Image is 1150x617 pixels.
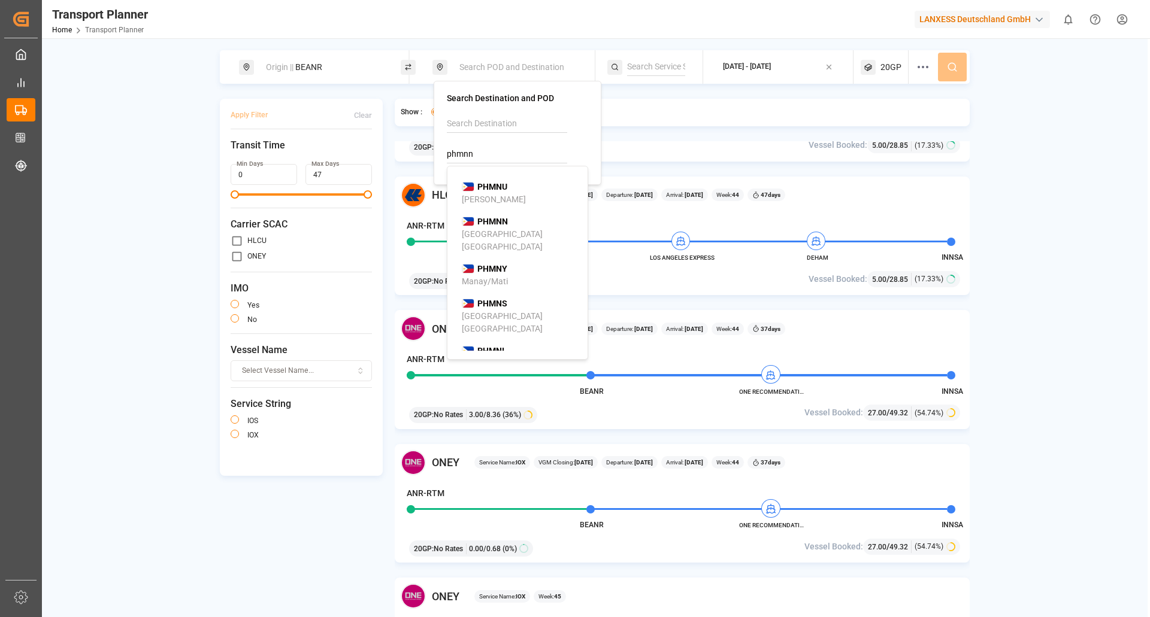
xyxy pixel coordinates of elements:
[872,273,912,285] div: /
[259,56,388,78] div: BEANR
[915,541,943,552] span: (54.74%)
[627,58,685,76] input: Search Service String
[606,190,653,199] span: Departure:
[868,543,886,551] span: 27.00
[889,543,908,551] span: 49.32
[364,190,372,199] span: Maximum
[447,145,567,163] input: Search POD
[666,190,703,199] span: Arrival:
[915,140,943,151] span: (17.33%)
[868,409,886,417] span: 27.00
[247,417,258,424] label: IOS
[447,94,588,102] h4: Search Destination and POD
[538,592,561,601] span: Week:
[242,366,314,376] span: Select Vessel Name...
[247,316,257,323] label: no
[503,543,517,554] span: (0%)
[231,397,372,411] span: Service String
[580,521,604,529] span: BEANR
[414,409,434,420] span: 20GP :
[710,56,846,79] button: [DATE] - [DATE]
[942,253,963,262] span: INNSA
[723,62,771,72] div: [DATE] - [DATE]
[809,139,867,151] span: Vessel Booked:
[479,592,525,601] span: Service Name:
[580,387,604,396] span: BEANR
[231,138,372,153] span: Transit Time
[942,521,963,529] span: INNSA
[432,588,459,604] span: ONEY
[407,220,444,232] h4: ANR-RTM
[462,193,526,206] div: [PERSON_NAME]
[554,593,561,600] b: 45
[52,5,148,23] div: Transport Planner
[401,583,426,609] img: Carrier
[516,593,525,600] b: IOX
[247,237,267,244] label: HLCU
[761,459,780,466] b: 37 days
[889,275,908,284] span: 28.85
[432,321,459,337] span: ONEY
[809,273,867,285] span: Vessel Booked:
[354,105,372,126] button: Clear
[785,253,851,262] span: DEHAM
[739,521,805,530] span: ONE RECOMMENDATION
[401,450,426,475] img: Carrier
[434,543,463,554] span: No Rates
[1055,6,1082,33] button: show 0 new notifications
[477,217,508,226] b: PHMNN
[407,353,444,366] h4: ANR-RTM
[649,253,715,262] span: LOS ANGELES EXPRESS
[683,326,703,332] b: [DATE]
[915,273,943,284] span: (17.33%)
[447,115,567,133] input: Search Destination
[516,459,525,466] b: IOX
[915,8,1055,31] button: LANXESS Deutschland GmbH
[401,183,426,208] img: Carrier
[462,310,578,335] div: [GEOGRAPHIC_DATA] [GEOGRAPHIC_DATA]
[716,190,739,199] span: Week:
[432,187,459,203] span: HLCU
[915,11,1050,28] div: LANXESS Deutschland GmbH
[237,160,263,168] label: Min Days
[880,61,901,74] span: 20GP
[52,26,72,34] a: Home
[477,182,507,192] b: PHMNU
[1082,6,1109,33] button: Help Center
[889,141,908,150] span: 28.85
[469,543,501,554] span: 0.00 / 0.68
[804,540,863,553] span: Vessel Booked:
[266,62,293,72] span: Origin ||
[868,540,912,553] div: /
[872,139,912,151] div: /
[872,275,886,284] span: 5.00
[414,543,434,554] span: 20GP :
[538,324,593,333] span: VGM Closing:
[469,409,501,420] span: 3.00 / 8.36
[868,406,912,419] div: /
[732,192,739,198] b: 44
[462,299,474,308] img: country
[633,326,653,332] b: [DATE]
[434,276,463,287] span: No Rates
[354,110,372,121] div: Clear
[804,406,863,419] span: Vessel Booked:
[942,387,963,396] span: INNSA
[231,217,372,232] span: Carrier SCAC
[311,160,339,168] label: Max Days
[574,326,593,332] b: [DATE]
[247,253,266,260] label: ONEY
[683,192,703,198] b: [DATE]
[462,346,474,355] img: country
[247,302,259,309] label: yes
[401,107,422,118] span: Show :
[633,459,653,466] b: [DATE]
[683,459,703,466] b: [DATE]
[666,324,703,333] span: Arrival:
[633,192,653,198] b: [DATE]
[732,326,739,332] b: 44
[606,324,653,333] span: Departure:
[462,264,474,273] img: country
[761,192,780,198] b: 47 days
[732,459,739,466] b: 44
